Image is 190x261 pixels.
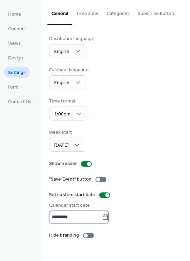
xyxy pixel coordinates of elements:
[8,98,31,106] span: Contact Us
[49,67,89,74] div: Calendar language
[54,141,68,150] span: [DATE]
[49,160,77,167] div: Show header
[49,202,180,209] div: Calendar start date
[8,84,19,91] span: Form
[4,23,30,34] a: Connect
[49,191,95,199] div: Set custom start date
[49,129,84,136] div: Week start
[54,78,69,88] span: English
[4,8,25,19] a: Home
[8,55,23,62] span: Design
[4,52,27,63] a: Design
[8,69,26,76] span: Settings
[49,232,79,239] div: Hide branding
[4,67,30,78] a: Settings
[4,81,23,92] a: Form
[54,47,69,56] span: English
[8,40,21,47] span: Views
[49,98,86,105] div: Time format
[54,110,70,119] span: 1:00pm
[4,37,25,49] a: Views
[49,35,93,42] div: Dashboard language
[8,11,21,18] span: Home
[8,25,26,33] span: Connect
[4,96,35,107] a: Contact Us
[49,176,91,183] div: "Save Event" button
